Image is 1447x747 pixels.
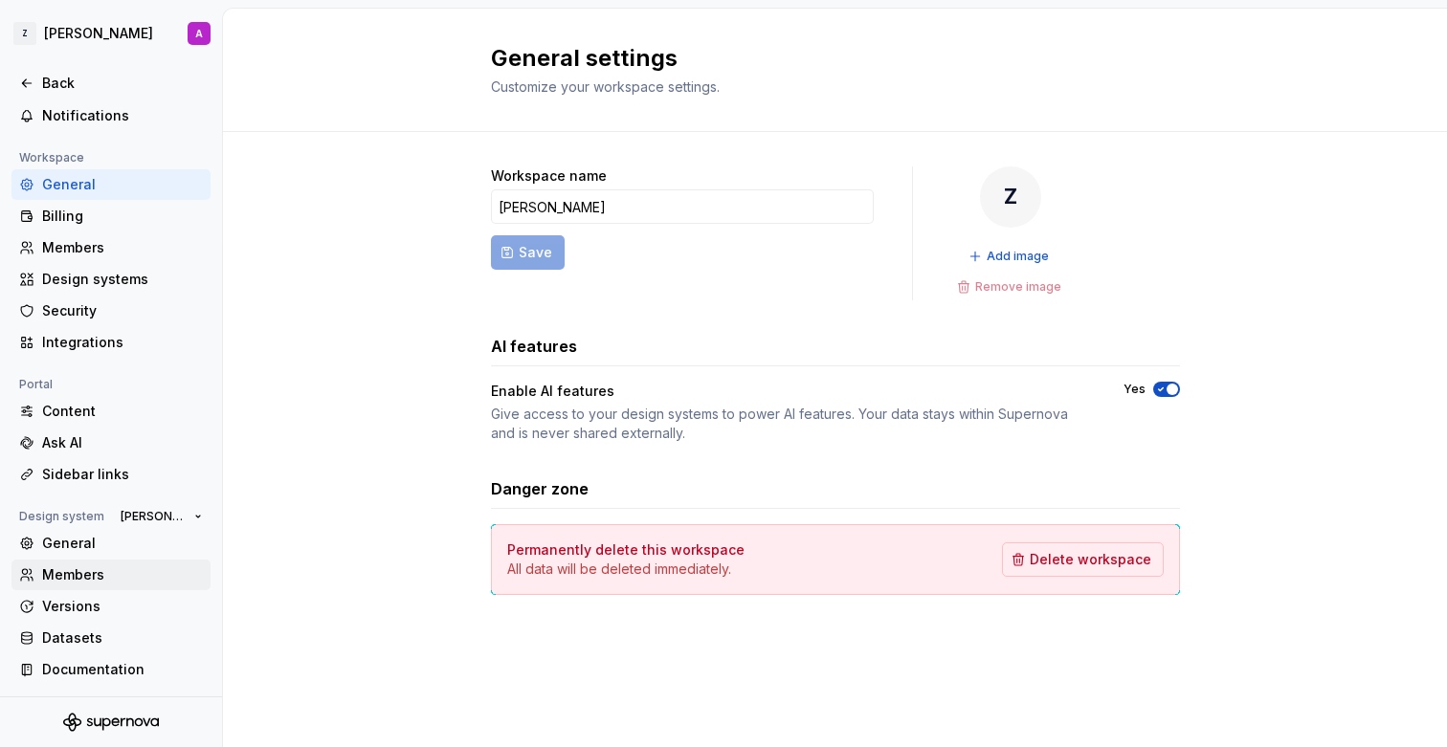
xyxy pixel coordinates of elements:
h4: Permanently delete this workspace [507,540,745,560]
a: Design systems [11,264,211,295]
div: Enable AI features [491,382,1089,401]
a: Back [11,68,211,99]
a: Notifications [11,100,211,131]
span: Customize your workspace settings. [491,78,720,95]
a: Content [11,396,211,427]
div: Notifications [42,106,203,125]
a: Billing [11,201,211,231]
a: Integrations [11,327,211,358]
div: Security [42,301,203,320]
div: Members [42,565,203,584]
div: Billing [42,207,203,226]
h2: General settings [491,43,1157,74]
div: Design system [11,505,112,528]
label: Workspace name [491,166,607,186]
a: Sidebar links [11,459,211,490]
span: Delete workspace [1030,550,1151,569]
span: Add image [987,249,1049,264]
a: General [11,528,211,559]
a: Documentation [11,654,211,685]
div: Workspace [11,146,92,169]
button: Z[PERSON_NAME]A [4,12,218,55]
div: Integrations [42,333,203,352]
label: Yes [1124,382,1146,397]
a: General [11,169,211,200]
div: Versions [42,597,203,616]
div: A [195,26,203,41]
button: Add image [963,243,1057,270]
div: General [42,534,203,553]
h3: AI features [491,335,577,358]
div: Documentation [42,660,203,679]
div: Datasets [42,628,203,648]
button: Delete workspace [1002,542,1164,577]
span: [PERSON_NAME] [121,509,187,524]
p: All data will be deleted immediately. [507,560,745,579]
div: Back [42,74,203,93]
div: Content [42,402,203,421]
a: Ask AI [11,428,211,458]
div: Give access to your design systems to power AI features. Your data stays within Supernova and is ... [491,405,1089,443]
a: Security [11,296,211,326]
h3: Danger zone [491,477,589,500]
div: Z [980,166,1041,228]
a: Members [11,560,211,590]
div: [PERSON_NAME] [44,24,153,43]
a: Versions [11,591,211,622]
a: Datasets [11,623,211,653]
div: Sidebar links [42,465,203,484]
div: Members [42,238,203,257]
a: Members [11,232,211,263]
div: Ask AI [42,433,203,452]
div: Design systems [42,270,203,289]
div: General [42,175,203,194]
div: Portal [11,373,60,396]
div: Z [13,22,36,45]
svg: Supernova Logo [63,713,159,732]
